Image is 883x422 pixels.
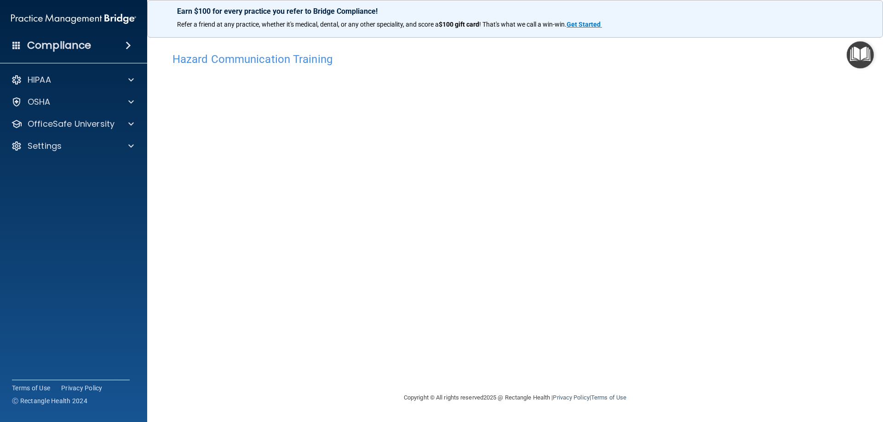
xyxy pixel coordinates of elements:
a: Terms of Use [12,383,50,393]
a: OSHA [11,96,134,107]
a: Settings [11,141,134,152]
iframe: HCT [172,70,642,373]
p: OSHA [28,96,51,107]
div: Copyright © All rights reserved 2025 @ Rectangle Health | | [347,383,683,412]
p: Settings [28,141,62,152]
strong: Get Started [567,21,601,28]
span: Ⓒ Rectangle Health 2024 [12,396,87,405]
h4: Compliance [27,39,91,52]
a: HIPAA [11,74,134,85]
strong: $100 gift card [439,21,479,28]
p: HIPAA [28,74,51,85]
a: OfficeSafe University [11,118,134,129]
button: Open Resource Center [847,41,874,68]
a: Privacy Policy [61,383,103,393]
p: OfficeSafe University [28,118,115,129]
img: PMB logo [11,10,136,28]
span: Refer a friend at any practice, whether it's medical, dental, or any other speciality, and score a [177,21,439,28]
span: ! That's what we call a win-win. [479,21,567,28]
a: Privacy Policy [553,394,589,401]
p: Earn $100 for every practice you refer to Bridge Compliance! [177,7,853,16]
a: Terms of Use [591,394,626,401]
h4: Hazard Communication Training [172,53,858,65]
a: Get Started [567,21,602,28]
